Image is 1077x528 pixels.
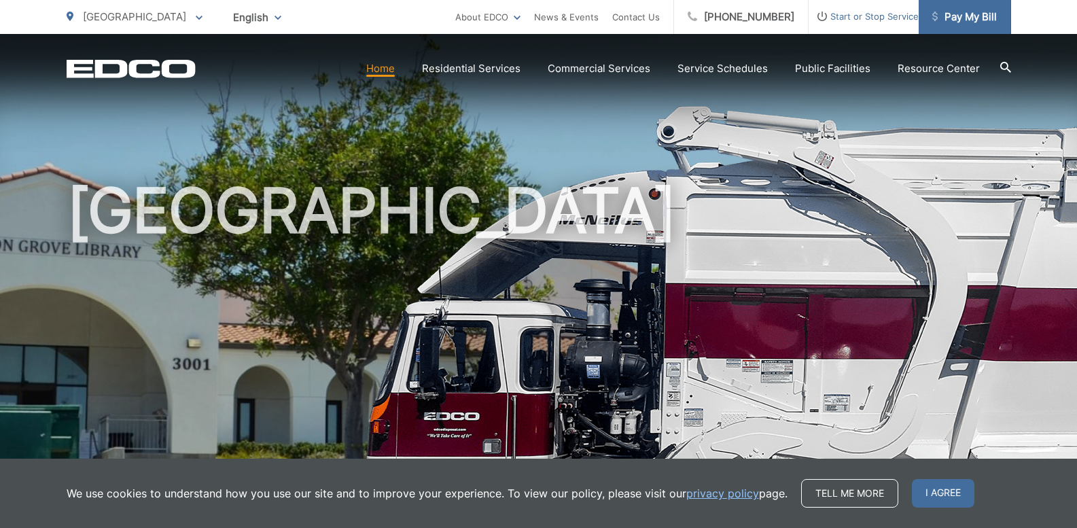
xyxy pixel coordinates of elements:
[67,59,196,78] a: EDCD logo. Return to the homepage.
[223,5,292,29] span: English
[422,60,520,77] a: Residential Services
[912,479,974,508] span: I agree
[898,60,980,77] a: Resource Center
[795,60,870,77] a: Public Facilities
[548,60,650,77] a: Commercial Services
[366,60,395,77] a: Home
[801,479,898,508] a: Tell me more
[455,9,520,25] a: About EDCO
[534,9,599,25] a: News & Events
[677,60,768,77] a: Service Schedules
[83,10,186,23] span: [GEOGRAPHIC_DATA]
[612,9,660,25] a: Contact Us
[686,485,759,501] a: privacy policy
[932,9,997,25] span: Pay My Bill
[67,485,788,501] p: We use cookies to understand how you use our site and to improve your experience. To view our pol...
